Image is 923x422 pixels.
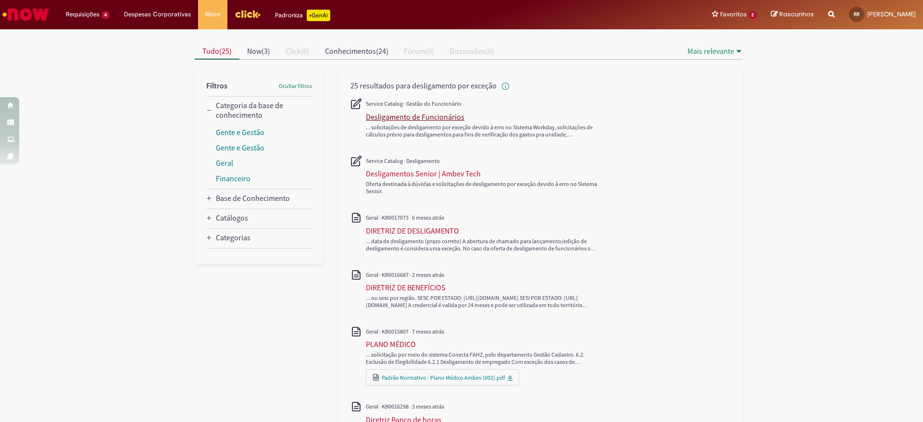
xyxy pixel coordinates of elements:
[854,11,860,17] span: RR
[307,10,330,21] p: +GenAi
[275,10,330,21] div: Padroniza
[867,10,916,18] span: [PERSON_NAME]
[205,10,220,19] span: More
[101,11,110,19] span: 4
[1,5,50,24] img: ServiceNow
[720,10,747,19] span: Favoritos
[124,10,191,19] span: Despesas Corporativas
[779,10,814,19] span: Rascunhos
[235,7,261,21] img: click_logo_yellow_360x200.png
[66,10,100,19] span: Requisições
[748,11,757,19] span: 2
[771,10,814,19] a: Rascunhos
